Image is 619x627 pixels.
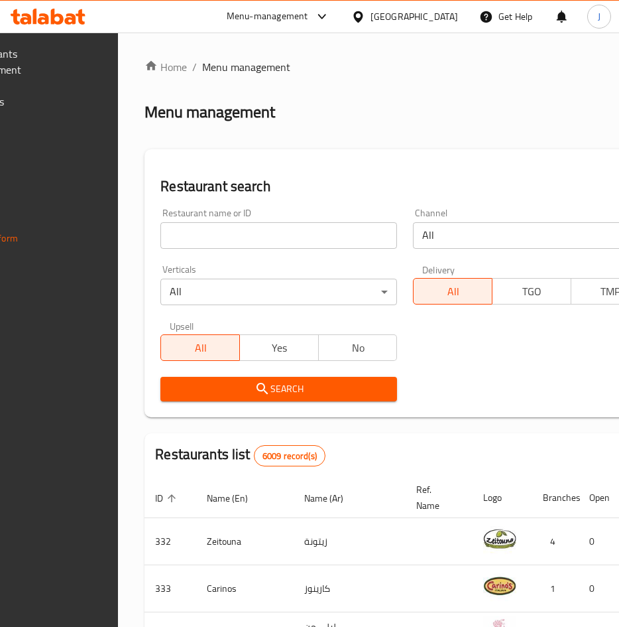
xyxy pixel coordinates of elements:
[160,377,397,401] button: Search
[192,59,197,75] li: /
[294,518,406,565] td: زيتونة
[598,9,600,24] span: J
[304,490,361,506] span: Name (Ar)
[492,278,571,305] button: TGO
[579,565,610,612] td: 0
[171,381,386,397] span: Search
[160,279,397,305] div: All
[239,334,319,361] button: Yes
[160,222,397,249] input: Search for restaurant name or ID..
[532,565,579,612] td: 1
[324,338,392,358] span: No
[318,334,398,361] button: No
[155,445,325,466] h2: Restaurants list
[202,59,290,75] span: Menu management
[227,9,308,25] div: Menu-management
[144,102,275,123] h2: Menu management
[419,282,487,301] span: All
[473,478,532,518] th: Logo
[254,450,325,462] span: 6009 record(s)
[160,334,240,361] button: All
[579,518,610,565] td: 0
[498,282,566,301] span: TGO
[245,338,313,358] span: Yes
[144,565,196,612] td: 333
[532,478,579,518] th: Branches
[170,321,194,330] label: Upsell
[532,518,579,565] td: 4
[294,565,406,612] td: كارينوز
[416,482,457,514] span: Ref. Name
[196,518,294,565] td: Zeitouna
[155,490,180,506] span: ID
[413,278,492,305] button: All
[144,59,187,75] a: Home
[254,445,325,466] div: Total records count
[144,518,196,565] td: 332
[483,522,516,555] img: Zeitouna
[207,490,265,506] span: Name (En)
[579,478,610,518] th: Open
[370,9,458,24] div: [GEOGRAPHIC_DATA]
[422,265,455,274] label: Delivery
[196,565,294,612] td: Carinos
[483,569,516,602] img: Carinos
[166,338,235,358] span: All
